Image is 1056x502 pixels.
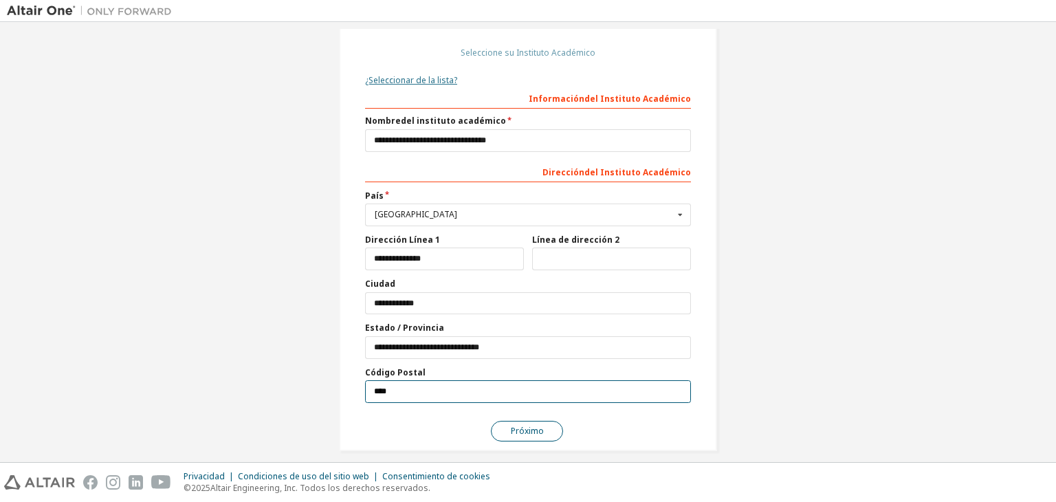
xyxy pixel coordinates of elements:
[210,482,430,494] font: Altair Engineering, Inc. Todos los derechos reservados.
[365,74,457,86] font: ¿Seleccionar de la lista?
[584,93,691,105] font: del Instituto Académico
[532,234,619,245] font: Línea de dirección 2
[129,475,143,490] img: linkedin.svg
[191,482,210,494] font: 2025
[529,93,584,105] font: Información
[4,475,75,490] img: altair_logo.svg
[365,367,426,378] font: Código Postal
[365,234,440,245] font: Dirección Línea 1
[382,470,490,482] font: Consentimiento de cookies
[184,482,191,494] font: ©
[542,166,584,178] font: Dirección
[238,470,369,482] font: Condiciones de uso del sitio web
[365,190,384,201] font: País
[491,421,563,441] button: Próximo
[511,425,544,437] font: Próximo
[365,278,395,290] font: Ciudad
[151,475,171,490] img: youtube.svg
[184,470,225,482] font: Privacidad
[401,115,506,127] font: del instituto académico
[365,115,401,127] font: Nombre
[584,166,691,178] font: del Instituto Académico
[7,4,179,18] img: Altair Uno
[461,47,595,58] font: Seleccione su Instituto Académico
[365,322,444,334] font: Estado / Provincia
[106,475,120,490] img: instagram.svg
[83,475,98,490] img: facebook.svg
[375,208,457,220] font: [GEOGRAPHIC_DATA]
